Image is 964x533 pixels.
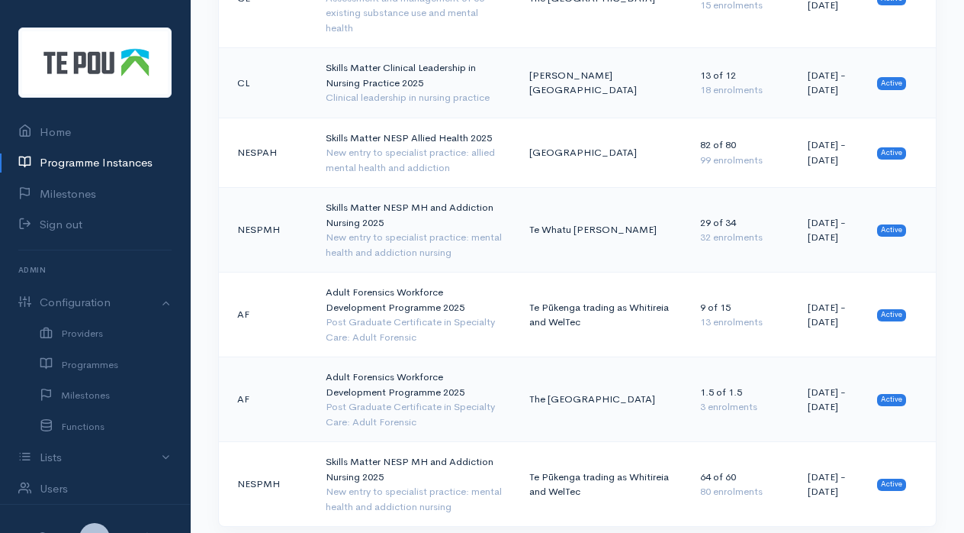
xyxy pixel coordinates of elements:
[795,188,865,273] td: [DATE] - [DATE]
[517,357,687,442] td: The [GEOGRAPHIC_DATA]
[313,442,517,527] td: Skills Matter NESP MH and Addiction Nursing 2025
[219,48,313,118] td: CL
[219,357,313,442] td: AF
[313,188,517,273] td: Skills Matter NESP MH and Addiction Nursing 2025
[326,90,505,105] div: Clinical leadership in nursing practice
[688,357,795,442] td: 1.5 of 1.5
[795,48,865,118] td: [DATE] - [DATE]
[688,188,795,273] td: 29 of 34
[877,225,906,237] span: Active
[219,118,313,188] td: NESPAH
[795,442,865,527] td: [DATE] - [DATE]
[877,77,906,89] span: Active
[313,118,517,188] td: Skills Matter NESP Allied Health 2025
[700,230,783,245] div: 32 enrolments
[688,442,795,527] td: 64 of 60
[700,82,783,98] div: 18 enrolments
[688,118,795,188] td: 82 of 80
[219,188,313,273] td: NESPMH
[700,153,783,168] div: 99 enrolments
[326,484,505,514] div: New entry to specialist practice: mental health and addiction nursing
[795,357,865,442] td: [DATE] - [DATE]
[517,442,687,527] td: Te Pūkenga trading as Whitireia and WelTec
[795,118,865,188] td: [DATE] - [DATE]
[313,273,517,357] td: Adult Forensics Workforce Development Programme 2025
[219,442,313,527] td: NESPMH
[517,118,687,188] td: [GEOGRAPHIC_DATA]
[700,315,783,330] div: 13 enrolments
[700,484,783,499] div: 80 enrolments
[877,147,906,160] span: Active
[326,230,505,260] div: New entry to specialist practice: mental health and addiction nursing
[326,315,505,344] div: Post Graduate Certificate in Specialty Care: Adult Forensic
[18,27,172,98] img: Te Pou
[877,309,906,321] span: Active
[688,48,795,118] td: 13 of 12
[18,260,172,280] h6: Admin
[517,188,687,273] td: Te Whatu [PERSON_NAME]
[219,273,313,357] td: AF
[700,399,783,415] div: 3 enrolments
[326,145,505,175] div: New entry to specialist practice: allied mental health and addiction
[795,273,865,357] td: [DATE] - [DATE]
[313,357,517,442] td: Adult Forensics Workforce Development Programme 2025
[688,273,795,357] td: 9 of 15
[517,48,687,118] td: [PERSON_NAME][GEOGRAPHIC_DATA]
[326,399,505,429] div: Post Graduate Certificate in Specialty Care: Adult Forensic
[313,48,517,118] td: Skills Matter Clinical Leadership in Nursing Practice 2025
[517,273,687,357] td: Te Pūkenga trading as Whitireia and WelTec
[877,479,906,491] span: Active
[877,394,906,406] span: Active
